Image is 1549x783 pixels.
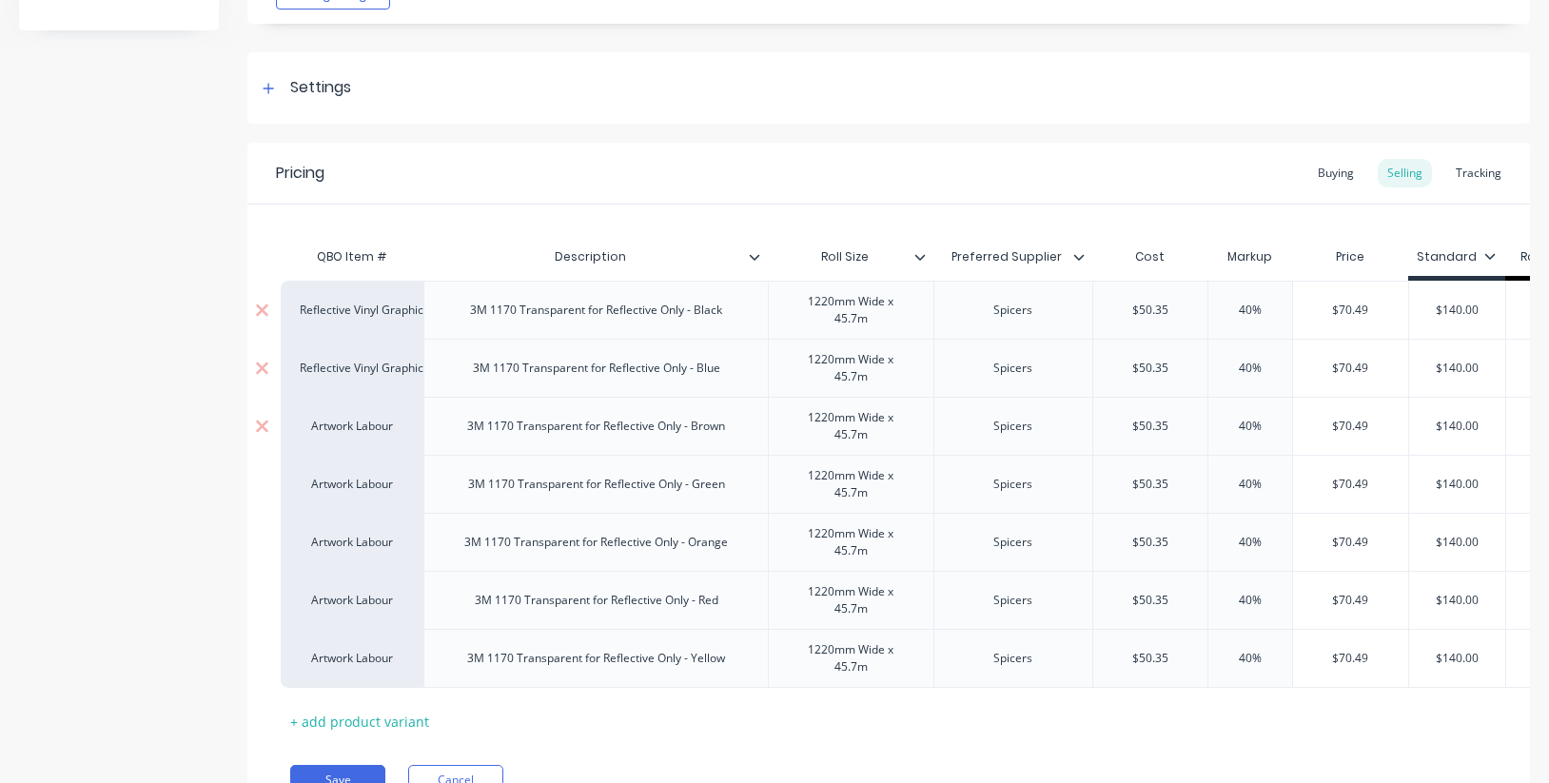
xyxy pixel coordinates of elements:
[1409,635,1505,682] div: $140.00
[768,238,933,276] div: Roll Size
[281,707,439,736] div: + add product variant
[1293,402,1408,450] div: $70.49
[1093,460,1208,508] div: $50.35
[966,472,1061,497] div: Spicers
[966,298,1061,323] div: Spicers
[300,534,404,551] div: Artwork Labour
[460,588,734,613] div: 3M 1170 Transparent for Reflective Only - Red
[300,360,404,377] div: Reflective Vinyl Graphics
[300,302,404,319] div: Reflective Vinyl Graphics
[1092,238,1208,276] div: Cost
[776,521,926,563] div: 1220mm Wide x 45.7m
[423,238,768,276] div: Description
[1203,519,1298,566] div: 40%
[966,588,1061,613] div: Spicers
[1293,577,1408,624] div: $70.49
[1409,519,1505,566] div: $140.00
[1203,402,1298,450] div: 40%
[300,476,404,493] div: Artwork Labour
[933,233,1081,281] div: Preferred Supplier
[1093,635,1208,682] div: $50.35
[1417,248,1496,265] div: Standard
[1293,519,1408,566] div: $70.49
[933,238,1092,276] div: Preferred Supplier
[1409,344,1505,392] div: $140.00
[1093,577,1208,624] div: $50.35
[1203,635,1298,682] div: 40%
[453,472,740,497] div: 3M 1170 Transparent for Reflective Only - Green
[1409,402,1505,450] div: $140.00
[1203,286,1298,334] div: 40%
[300,650,404,667] div: Artwork Labour
[1203,577,1298,624] div: 40%
[1378,159,1432,187] div: Selling
[423,233,756,281] div: Description
[1207,238,1292,276] div: Markup
[1409,460,1505,508] div: $140.00
[276,162,324,185] div: Pricing
[776,289,926,331] div: 1220mm Wide x 45.7m
[966,414,1061,439] div: Spicers
[1093,519,1208,566] div: $50.35
[966,646,1061,671] div: Spicers
[1093,286,1208,334] div: $50.35
[1093,344,1208,392] div: $50.35
[300,592,404,609] div: Artwork Labour
[1409,286,1505,334] div: $140.00
[290,76,351,100] div: Settings
[776,347,926,389] div: 1220mm Wide x 45.7m
[458,356,735,381] div: 3M 1170 Transparent for Reflective Only - Blue
[1409,577,1505,624] div: $140.00
[1203,344,1298,392] div: 40%
[281,238,423,276] div: QBO Item #
[1203,460,1298,508] div: 40%
[966,356,1061,381] div: Spicers
[1446,159,1511,187] div: Tracking
[776,463,926,505] div: 1220mm Wide x 45.7m
[1293,635,1408,682] div: $70.49
[449,530,743,555] div: 3M 1170 Transparent for Reflective Only - Orange
[768,233,922,281] div: Roll Size
[966,530,1061,555] div: Spicers
[776,637,926,679] div: 1220mm Wide x 45.7m
[1293,344,1408,392] div: $70.49
[452,414,740,439] div: 3M 1170 Transparent for Reflective Only - Brown
[300,418,404,435] div: Artwork Labour
[455,298,737,323] div: 3M 1170 Transparent for Reflective Only - Black
[1308,159,1363,187] div: Buying
[776,579,926,621] div: 1220mm Wide x 45.7m
[1293,460,1408,508] div: $70.49
[452,646,740,671] div: 3M 1170 Transparent for Reflective Only - Yellow
[776,405,926,447] div: 1220mm Wide x 45.7m
[1292,238,1408,276] div: Price
[1293,286,1408,334] div: $70.49
[1093,402,1208,450] div: $50.35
